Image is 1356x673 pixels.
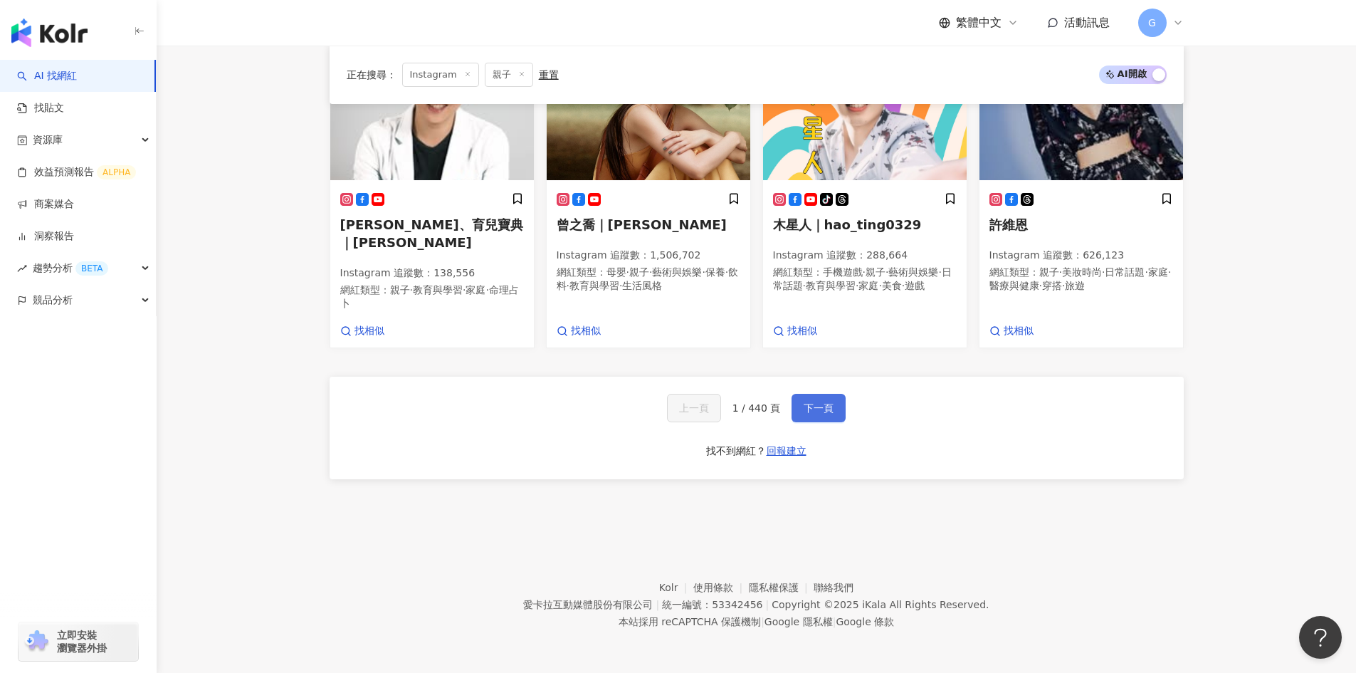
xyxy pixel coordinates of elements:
span: · [567,280,569,291]
span: 正在搜尋 ： [347,69,396,80]
span: · [885,266,888,278]
span: · [702,266,705,278]
span: · [803,280,806,291]
span: 親子 [866,266,885,278]
a: 找相似 [557,324,601,338]
p: 網紅類型 ： [340,283,524,311]
a: 效益預測報告ALPHA [17,165,136,179]
div: 愛卡拉互動媒體股份有限公司 [523,599,653,610]
a: KOL Avatar曾之喬｜[PERSON_NAME]Instagram 追蹤數：1,506,702網紅類型：母嬰·親子·藝術與娛樂·保養·飲料·教育與學習·生活風格找相似 [546,37,751,349]
span: 醫療與健康 [989,280,1039,291]
span: 親子 [629,266,649,278]
a: iKala [862,599,886,610]
p: 網紅類型 ： [989,266,1173,293]
img: logo [11,19,88,47]
p: Instagram 追蹤數 ： 288,664 [773,249,957,263]
span: · [619,280,622,291]
span: 繁體中文 [956,15,1002,31]
p: 網紅類型 ： [773,266,957,293]
img: KOL Avatar [547,38,750,180]
span: · [463,284,466,296]
span: · [410,284,413,296]
a: 找貼文 [17,101,64,115]
button: 回報建立 [766,439,807,462]
p: Instagram 追蹤數 ： 138,556 [340,266,524,281]
span: · [1059,266,1062,278]
p: Instagram 追蹤數 ： 1,506,702 [557,249,740,263]
a: 隱私權保護 [749,582,814,593]
span: 教育與學習 [413,284,463,296]
span: 木星人｜hao_ting0329 [773,217,922,232]
span: · [1168,266,1171,278]
span: | [656,599,659,610]
span: | [761,616,764,627]
span: 美食 [882,280,902,291]
span: · [1102,266,1105,278]
span: 找相似 [1004,324,1034,338]
span: 找相似 [354,324,384,338]
button: 下一頁 [792,394,846,422]
span: 穿搭 [1042,280,1062,291]
span: · [902,280,905,291]
a: chrome extension立即安裝 瀏覽器外掛 [19,622,138,661]
span: 家庭 [858,280,878,291]
a: 找相似 [340,324,384,338]
span: rise [17,264,27,273]
span: 趨勢分析 [33,252,108,284]
a: Kolr [659,582,693,593]
span: · [863,266,866,278]
span: 回報建立 [767,445,806,457]
a: KOL Avatar木星人｜hao_ting0329Instagram 追蹤數：288,664網紅類型：手機遊戲·親子·藝術與娛樂·日常話題·教育與學習·家庭·美食·遊戲找相似 [762,37,967,349]
span: 資源庫 [33,124,63,156]
a: searchAI 找網紅 [17,69,77,83]
span: 藝術與娛樂 [652,266,702,278]
img: chrome extension [23,630,51,653]
span: 下一頁 [804,402,834,414]
a: 找相似 [989,324,1034,338]
span: · [1062,280,1065,291]
span: · [1039,280,1042,291]
span: 保養 [705,266,725,278]
span: 親子 [390,284,410,296]
a: 商案媒合 [17,197,74,212]
span: | [833,616,836,627]
span: 母嬰 [606,266,626,278]
span: 本站採用 reCAPTCHA 保護機制 [619,613,894,630]
span: · [878,280,881,291]
img: KOL Avatar [763,38,967,180]
span: 生活風格 [622,280,662,291]
a: KOL Avatar許維恩Instagram 追蹤數：626,123網紅類型：親子·美妝時尚·日常話題·家庭·醫療與健康·穿搭·旅遊找相似 [979,37,1184,349]
span: 立即安裝 瀏覽器外掛 [57,629,107,654]
span: 遊戲 [905,280,925,291]
iframe: Help Scout Beacon - Open [1299,616,1342,659]
span: 教育與學習 [806,280,856,291]
button: 上一頁 [667,394,721,422]
span: · [856,280,858,291]
span: · [1145,266,1147,278]
a: Google 條款 [836,616,894,627]
div: 重置 [539,69,559,80]
span: 家庭 [466,284,485,296]
span: 競品分析 [33,284,73,316]
span: 美妝時尚 [1062,266,1102,278]
span: 親子 [1039,266,1059,278]
span: 手機遊戲 [823,266,863,278]
span: 教育與學習 [569,280,619,291]
div: BETA [75,261,108,276]
a: KOL Avatar[PERSON_NAME]、育兒寶典｜[PERSON_NAME]Instagram 追蹤數：138,556網紅類型：親子·教育與學習·家庭·命理占卜找相似 [330,37,535,349]
span: 1 / 440 頁 [732,402,781,414]
span: · [649,266,652,278]
span: 找相似 [571,324,601,338]
span: G [1148,15,1156,31]
span: 藝術與娛樂 [888,266,938,278]
span: · [485,284,488,296]
span: 旅遊 [1065,280,1085,291]
span: 親子 [485,63,533,87]
span: 找相似 [787,324,817,338]
a: 使用條款 [693,582,749,593]
span: [PERSON_NAME]、育兒寶典｜[PERSON_NAME] [340,217,523,250]
span: 家庭 [1148,266,1168,278]
span: · [938,266,941,278]
p: 網紅類型 ： [557,266,740,293]
span: | [765,599,769,610]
